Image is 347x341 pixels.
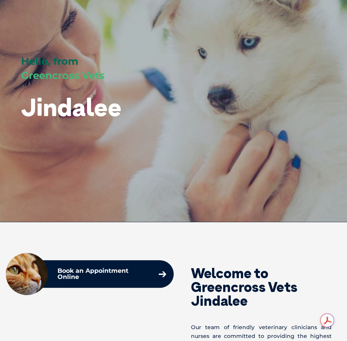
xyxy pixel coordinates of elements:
[21,69,105,82] span: Greencross Vets
[54,264,170,284] a: Book an Appointment Online
[58,268,151,280] p: Book an Appointment Online
[21,94,122,121] h1: Jindalee
[191,266,332,308] h2: Welcome to Greencross Vets Jindalee
[21,55,78,67] span: Hello, from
